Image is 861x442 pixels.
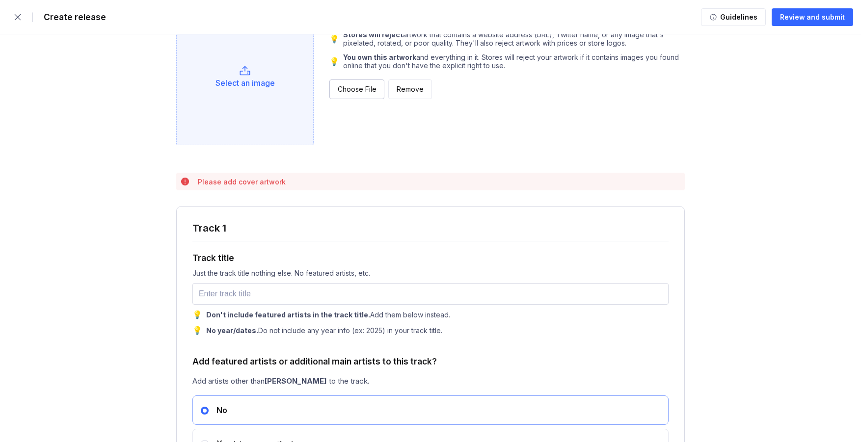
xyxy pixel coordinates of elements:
[329,56,339,66] div: 💡
[192,376,669,386] div: Add artists other than to the track.
[206,311,370,319] b: Don't include featured artists in the track title.
[176,8,314,145] div: Select cover artwork
[192,283,669,305] input: Enter track title
[265,376,327,386] span: [PERSON_NAME]
[192,325,202,335] div: 💡
[780,12,845,22] div: Review and submit
[338,84,376,94] div: Choose File
[343,53,416,61] b: You own this artwork
[216,405,227,415] span: No
[192,222,226,234] div: Track 1
[701,8,766,26] button: Guidelines
[192,253,669,263] div: Track title
[31,12,34,22] div: |
[206,311,450,319] div: Add them below instead.
[329,34,339,44] div: 💡
[192,310,202,319] div: 💡
[215,78,275,88] div: Select an image
[206,326,258,335] b: No year/dates.
[192,357,669,366] div: Add featured artists or additional main artists to this track?
[343,30,685,47] div: artwork that contains a website address (URL), Twitter name, or any image that's pixelated, rotat...
[772,8,853,26] button: Review and submit
[343,30,403,39] b: Stores will reject
[38,12,106,22] div: Create release
[198,178,286,186] div: Please add cover artwork
[192,269,669,277] div: Just the track title nothing else. No featured artists, etc.
[206,326,442,335] div: Do not include any year info (ex: 2025) in your track title.
[343,53,685,70] div: and everything in it. Stores will reject your artwork if it contains images you found online that...
[329,79,384,99] button: Choose File
[717,12,757,22] div: Guidelines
